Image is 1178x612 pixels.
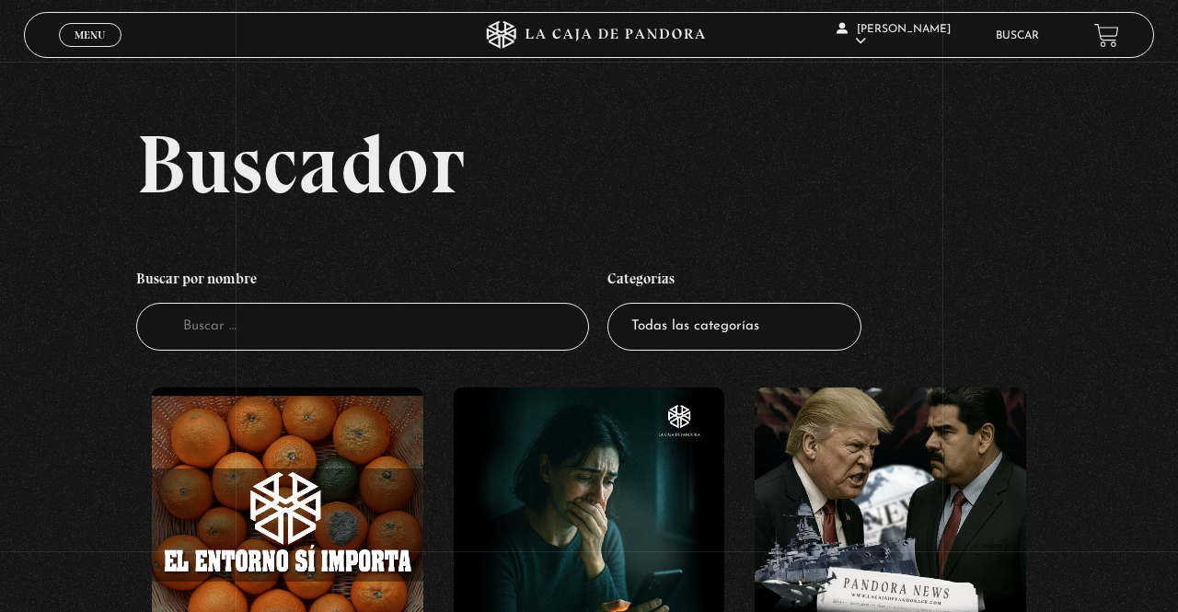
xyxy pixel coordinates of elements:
[136,122,1154,205] h2: Buscador
[69,45,112,58] span: Cerrar
[1094,23,1119,48] a: View your shopping cart
[136,260,589,303] h4: Buscar por nombre
[607,260,861,303] h4: Categorías
[996,30,1039,41] a: Buscar
[837,24,951,47] span: [PERSON_NAME]
[75,29,105,40] span: Menu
